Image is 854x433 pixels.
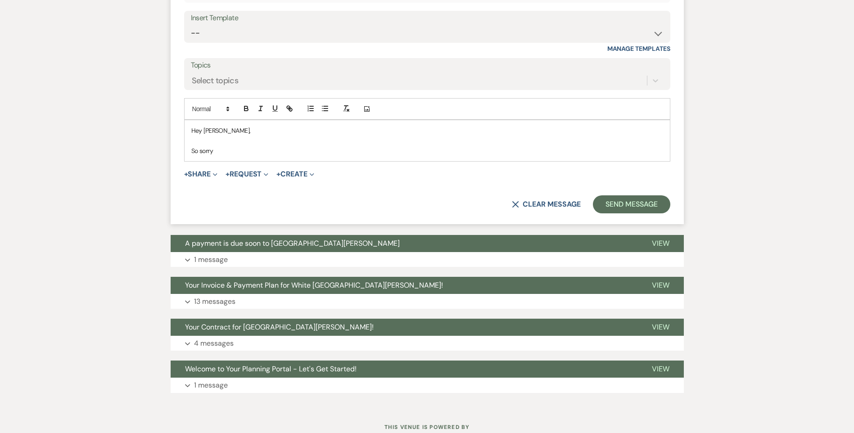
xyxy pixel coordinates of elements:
[652,239,669,248] span: View
[194,254,228,266] p: 1 message
[652,322,669,332] span: View
[637,235,684,252] button: View
[171,252,684,267] button: 1 message
[191,12,664,25] div: Insert Template
[637,319,684,336] button: View
[276,171,280,178] span: +
[607,45,670,53] a: Manage Templates
[171,378,684,393] button: 1 message
[226,171,268,178] button: Request
[637,361,684,378] button: View
[652,280,669,290] span: View
[171,277,637,294] button: Your Invoice & Payment Plan for White [GEOGRAPHIC_DATA][PERSON_NAME]!
[185,364,357,374] span: Welcome to Your Planning Portal - Let's Get Started!
[171,336,684,351] button: 4 messages
[185,239,400,248] span: A payment is due soon to [GEOGRAPHIC_DATA][PERSON_NAME]
[191,146,663,156] p: So sorry
[512,201,580,208] button: Clear message
[171,235,637,252] button: A payment is due soon to [GEOGRAPHIC_DATA][PERSON_NAME]
[171,319,637,336] button: Your Contract for [GEOGRAPHIC_DATA][PERSON_NAME]!
[652,364,669,374] span: View
[184,171,188,178] span: +
[191,59,664,72] label: Topics
[226,171,230,178] span: +
[185,322,374,332] span: Your Contract for [GEOGRAPHIC_DATA][PERSON_NAME]!
[185,280,443,290] span: Your Invoice & Payment Plan for White [GEOGRAPHIC_DATA][PERSON_NAME]!
[637,277,684,294] button: View
[171,361,637,378] button: Welcome to Your Planning Portal - Let's Get Started!
[194,379,228,391] p: 1 message
[191,126,663,135] p: Hey [PERSON_NAME],
[194,338,234,349] p: 4 messages
[171,294,684,309] button: 13 messages
[276,171,314,178] button: Create
[194,296,235,307] p: 13 messages
[192,75,239,87] div: Select topics
[184,171,218,178] button: Share
[593,195,670,213] button: Send Message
